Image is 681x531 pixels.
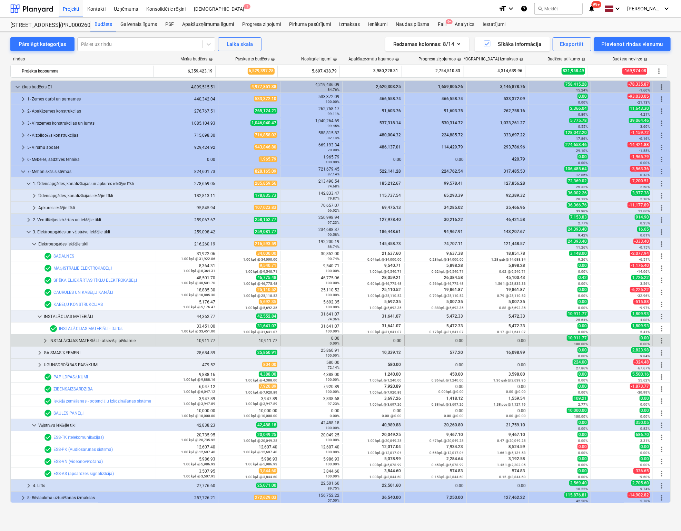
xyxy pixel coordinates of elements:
span: 486,137.01 [379,145,402,149]
span: Vairāk darbību [658,482,666,490]
button: Redzamas kolonnas:8/14 [385,37,469,51]
div: 669,193.34 [283,143,339,152]
i: keyboard_arrow_down [613,4,622,13]
small: -11.66% [637,209,650,213]
a: SAULES PANEĻI [53,411,83,416]
div: Pievienot rindas vienumu [602,40,663,49]
span: 6,529,397.28 [248,68,275,74]
div: Budžeta novirze [613,57,648,62]
div: [DEMOGRAPHIC_DATA] izmaksas [456,57,523,62]
span: 0.00 [578,154,588,160]
span: 185,212.67 [379,181,402,186]
span: Vairāk darbību [658,264,666,272]
span: keyboard_arrow_right [30,192,38,200]
span: 99,578.41 [443,181,464,186]
small: 2.77% [578,221,588,225]
a: Naudas plūsma [392,18,434,31]
span: 2,620,303.25 [375,84,402,89]
a: ESS-AS (apsardzes signalizācija) [53,471,114,476]
span: Vairāk darbību [658,107,666,115]
span: Vairāk darbību [658,143,666,152]
small: -21.13% [637,100,650,104]
div: Ēkas budžets E1 [22,81,153,93]
span: 7,153.83 [569,214,588,220]
span: Vairāk darbību [658,373,666,381]
div: 3. Elektroapgādes un vājstrāvu iekšējie tīkli [33,226,153,238]
span: 115,737.54 [379,193,402,198]
span: help [332,57,337,61]
span: 36,366.76 [567,202,588,208]
span: 3,980,228.31 [373,68,399,74]
span: help [207,57,213,61]
span: 530,314.72 [441,120,464,125]
span: 533,372.09 [503,96,526,101]
span: -93,030.05 [628,94,650,99]
span: 224,885.72 [441,133,464,137]
a: KABEĻU KONSTRUKCIJAS [53,302,103,307]
span: help [518,57,523,61]
button: Pārslēgt kategorijas [10,37,75,51]
span: help [269,57,275,61]
span: 466,558.74 [379,96,402,101]
div: Iestatījumi [478,18,510,31]
small: -0.16% [639,137,650,141]
div: Analytics [451,18,478,31]
a: Galvenais līgums [116,18,161,31]
span: Vairāk darbību [658,252,666,260]
span: -11,177.89 [628,202,650,208]
span: Vairāk darbību [658,167,666,176]
span: 24,393.40 [567,226,588,232]
span: 265,124.21 [254,108,277,114]
div: Apkures iekšējie tīkli [38,202,153,213]
div: Pārslēgt kategorijas [19,40,66,49]
small: 33.98% [576,209,588,213]
span: keyboard_arrow_down [19,167,27,176]
span: 2,366.04 [569,106,588,111]
span: Vairāk darbību [658,457,666,466]
small: 66.02% [328,209,339,212]
span: Vairāk darbību [658,445,666,454]
small: 100.00% [326,100,339,104]
a: INSTALĀCIJAS MATERIĀLI - Darbs [59,326,122,331]
span: keyboard_arrow_right [24,482,33,490]
span: -7,200.51 [630,178,650,184]
span: 1,659,805.26 [437,84,464,89]
span: help [456,57,461,61]
span: 99+ [592,1,602,8]
span: 91,603.75 [443,108,464,113]
iframe: Chat Widget [647,498,681,531]
span: 533,372.10 [254,96,277,102]
span: keyboard_arrow_right [30,204,38,212]
span: -169,974.08 [622,68,647,74]
div: 1. Ūdensapgādes, kanalizācijas un apkures iekšējie tīkli [33,178,153,189]
small: 25.32% [576,185,588,189]
div: 6,359,423.19 [156,66,213,77]
span: 36,002.26 [567,190,588,196]
span: Vairāk darbību [655,67,663,75]
span: -14,421.88 [628,142,650,147]
small: 0.89% [578,113,588,116]
div: 715,698.30 [159,133,215,138]
a: Iekšējā zemēšanas - potenciālu izlīdzināšanas sistēma [53,399,151,404]
span: 262,758.16 [503,108,526,113]
i: keyboard_arrow_down [507,4,515,13]
div: 259,067.67 [159,218,215,222]
span: 11,643.30 [629,106,650,111]
div: Progresa ziņojumi [238,18,285,31]
span: 480,004.32 [379,133,402,137]
a: Faili9+ [434,18,451,31]
div: Budžets [90,18,116,31]
span: 943,846.80 [254,144,277,150]
a: ESS-PK (Audiosarunas sistēma) [53,447,113,452]
span: 9+ [446,19,453,24]
a: Pirkuma pasūtījumi [285,18,335,31]
span: keyboard_arrow_right [36,349,44,357]
div: 533,372.09 [283,94,339,104]
small: 100.00% [326,160,339,164]
i: format_size [499,4,507,13]
span: [PERSON_NAME] [627,6,662,11]
small: 20.13% [576,197,588,201]
span: help [580,57,585,61]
